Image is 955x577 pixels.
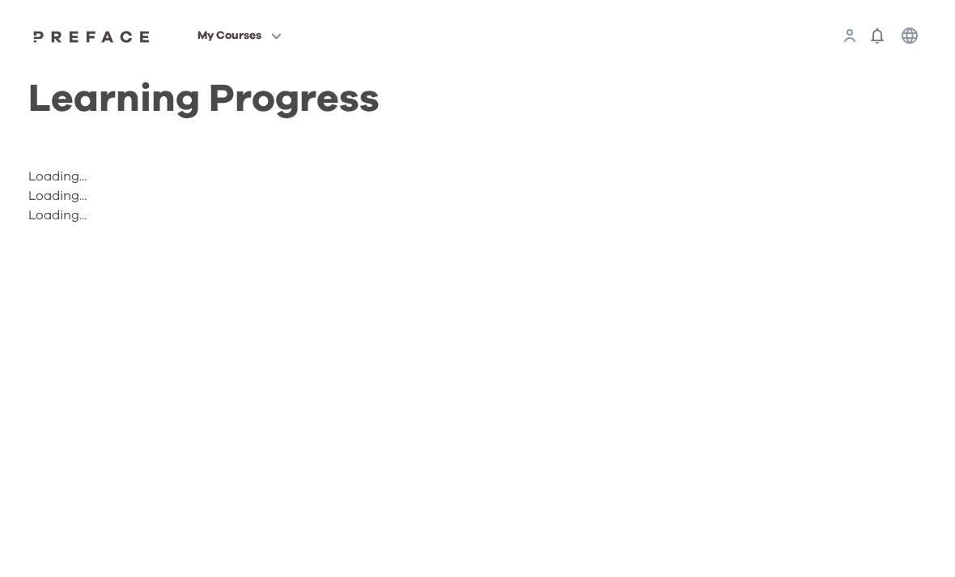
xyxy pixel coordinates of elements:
[197,26,261,45] span: My Courses
[28,206,613,225] p: Loading...
[29,29,154,42] a: Preface Logo
[28,167,613,186] p: Loading...
[193,25,286,46] button: My Courses
[28,186,613,206] p: Loading...
[29,30,154,43] img: Preface Logo
[28,91,613,108] h1: Learning Progress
